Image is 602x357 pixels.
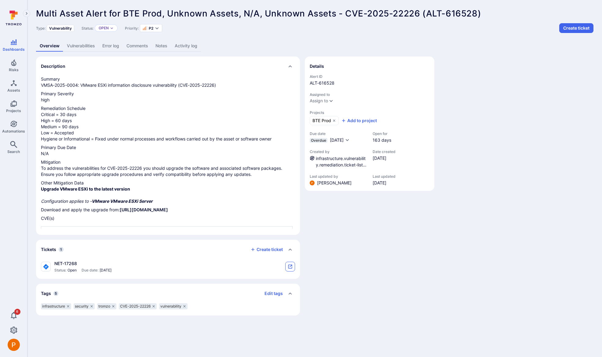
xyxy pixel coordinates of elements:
[36,240,300,279] section: tickets card
[310,131,367,136] span: Due date
[120,304,151,309] span: CVE-2025-22226
[54,260,111,267] div: NET-17268
[41,246,56,253] h2: Tickets
[310,63,324,69] h2: Details
[36,56,300,76] div: Collapse description
[3,47,25,52] span: Dashboards
[110,26,114,30] button: Expand dropdown
[41,144,295,157] p: Primary Due Date N/A
[310,110,429,115] span: Projects
[330,137,344,143] span: [DATE]
[53,291,58,296] span: 5
[312,118,331,124] span: BTE Prod
[7,149,20,154] span: Search
[97,303,116,309] div: tromzo
[41,227,293,236] th: Cve Url
[75,304,89,309] span: security
[310,98,328,103] button: Assign to
[373,131,391,136] span: Open for
[41,180,295,204] p: Other Mitigation Data
[155,26,159,31] button: Expand dropdown
[310,74,429,79] span: Alert ID
[41,76,295,88] p: Summary VMSA-2025-0004: VMware ESXi information disclosure vulnerability (CVE-2025-22226)
[123,40,152,52] a: Comments
[260,289,283,298] button: Edit tags
[310,116,339,125] a: BTE Prod
[160,304,181,309] span: vulnerability
[373,137,391,143] span: 163 days
[59,247,64,252] span: 1
[305,56,434,191] section: details card
[82,268,98,273] span: Due date:
[373,180,396,186] span: [DATE]
[329,98,334,103] button: Expand dropdown
[36,40,593,52] div: Alert tabs
[24,11,29,16] i: Expand navigation menu
[330,137,350,143] button: [DATE]
[310,131,367,143] div: Due date field
[152,40,171,52] a: Notes
[63,40,99,52] a: Vulnerabilities
[119,303,157,309] div: CVE-2025-22226
[341,118,377,124] button: Add to project
[310,180,315,185] img: ACg8ocICMCW9Gtmm-eRbQDunRucU07-w0qv-2qX63v-oG-s=s96-c
[41,199,153,204] i: Configuration applies to -
[8,339,20,351] img: ACg8ocICMCW9Gtmm-eRbQDunRucU07-w0qv-2qX63v-oG-s=s96-c
[9,67,19,72] span: Risks
[36,26,46,31] span: Type:
[310,149,367,154] span: Created by
[23,10,30,17] button: Expand navigation menu
[36,240,300,259] div: Collapse
[373,155,396,161] span: [DATE]
[41,91,295,103] p: Primary Severity high
[99,26,109,31] button: Open
[159,303,188,309] div: vulnerability
[559,23,593,33] button: Create ticket
[92,199,153,204] b: VMware VMware ESXi Server
[67,268,77,273] span: Open
[6,108,21,113] span: Projects
[41,290,51,297] h2: Tags
[74,303,95,309] div: security
[98,304,110,309] span: tromzo
[82,26,93,31] span: Status:
[36,8,481,19] span: Multi Asset Alert for BTE Prod, Unknown Assets, N/A, Unknown Assets - CVE-2025-22226 (ALT-616528)
[47,25,74,32] div: Vulnerability
[36,40,63,52] a: Overview
[171,40,201,52] a: Activity log
[310,174,367,179] span: Last updated by
[41,105,295,142] p: Remediation Schedule Critical = 30 days High = 60 days Medium = 90 days Low = Accepted Hygiene or...
[100,268,111,273] span: [DATE]
[42,304,65,309] span: infrastructure
[310,80,429,86] span: ALT-616528
[310,92,429,97] span: Assigned to
[41,215,295,221] p: CVE(s)
[41,186,130,191] b: Upgrade VMware ESXi to the latest version
[120,207,168,212] a: [URL][DOMAIN_NAME]
[373,149,396,154] span: Date created
[7,88,20,93] span: Assets
[41,207,295,213] p: Download and apply the upgrade from:
[149,26,153,31] span: P2
[14,309,20,315] span: 6
[2,129,25,133] span: Automations
[41,159,295,177] p: Mitigation To address the vulnerabilities for CVE-2025-22226 you should upgrade the software and ...
[99,40,123,52] a: Error log
[373,174,396,179] span: Last updated
[54,268,66,273] span: Status:
[316,156,367,174] a: infrastructure.vulnerability.remediation.ticket-list-group-by-project-cve
[125,26,139,31] span: Priority:
[143,26,153,31] button: P2
[311,138,326,143] span: Overdue
[250,247,283,252] button: Create ticket
[41,303,71,309] div: infrastructure
[310,180,315,185] div: Peter Baker
[41,63,65,69] h2: Description
[317,180,352,186] span: [PERSON_NAME]
[8,339,20,351] div: Peter Baker
[36,284,300,303] div: Collapse tags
